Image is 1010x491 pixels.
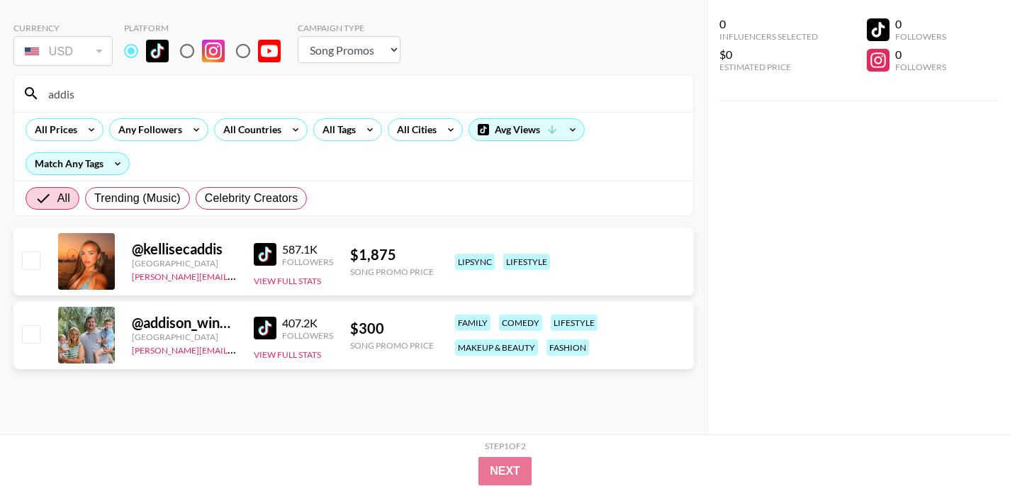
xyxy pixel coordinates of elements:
div: 407.2K [282,316,333,330]
img: YouTube [258,40,281,62]
div: Platform [124,23,292,33]
div: lipsync [455,254,495,270]
div: comedy [499,315,542,331]
div: fashion [546,339,589,356]
img: TikTok [254,317,276,339]
div: [GEOGRAPHIC_DATA] [132,258,237,269]
span: Trending (Music) [94,190,181,207]
div: Currency is locked to USD [13,33,113,69]
a: [PERSON_NAME][EMAIL_ADDRESS][DOMAIN_NAME] [132,269,342,282]
div: Avg Views [469,119,584,140]
span: All [57,190,70,207]
div: @ addison_wingate1 [132,314,237,332]
div: All Tags [314,119,359,140]
div: lifestyle [551,315,597,331]
div: All Prices [26,119,80,140]
iframe: Drift Widget Chat Controller [939,420,993,474]
img: Instagram [202,40,225,62]
div: lifestyle [503,254,550,270]
div: Influencers Selected [719,31,818,42]
div: Any Followers [110,119,185,140]
div: family [455,315,490,331]
span: Celebrity Creators [205,190,298,207]
div: 0 [895,47,946,62]
button: View Full Stats [254,349,321,360]
div: Song Promo Price [350,340,434,351]
div: 0 [719,17,818,31]
img: TikTok [254,243,276,266]
div: 0 [895,17,946,31]
div: $ 300 [350,320,434,337]
div: Followers [895,31,946,42]
div: Followers [282,256,333,267]
div: [GEOGRAPHIC_DATA] [132,332,237,342]
div: All Countries [215,119,284,140]
input: Search by User Name [40,82,685,105]
div: Match Any Tags [26,153,129,174]
div: Step 1 of 2 [485,441,526,451]
a: [PERSON_NAME][EMAIL_ADDRESS][PERSON_NAME][DOMAIN_NAME] [132,342,409,356]
div: @ kellisecaddis [132,240,237,258]
div: makeup & beauty [455,339,538,356]
div: $ 1,875 [350,246,434,264]
div: Followers [895,62,946,72]
div: Campaign Type [298,23,400,33]
div: Currency [13,23,113,33]
img: TikTok [146,40,169,62]
button: View Full Stats [254,276,321,286]
div: All Cities [388,119,439,140]
div: 587.1K [282,242,333,256]
div: Followers [282,330,333,341]
div: Song Promo Price [350,266,434,277]
div: $0 [719,47,818,62]
button: Next [478,457,532,485]
div: Estimated Price [719,62,818,72]
div: USD [16,39,110,64]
